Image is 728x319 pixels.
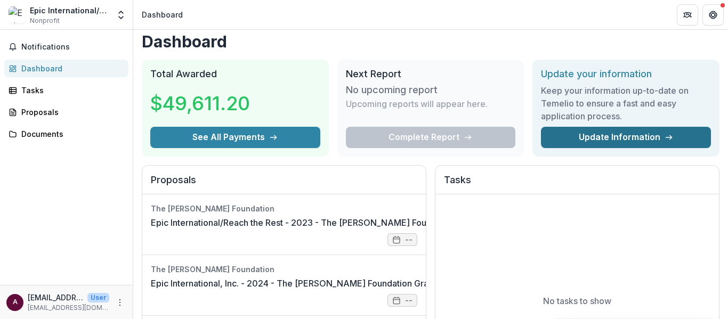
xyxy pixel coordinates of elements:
div: Proposals [21,107,120,118]
h2: Update your information [541,68,711,80]
p: Upcoming reports will appear here. [346,97,488,110]
button: See All Payments [150,127,320,148]
a: Epic International, Inc. - 2024 - The [PERSON_NAME] Foundation Grant Proposal Application [151,277,522,290]
h2: Proposals [151,174,417,194]
div: Dashboard [21,63,120,74]
button: Notifications [4,38,128,55]
button: Partners [677,4,698,26]
p: [EMAIL_ADDRESS][DOMAIN_NAME] [28,292,83,303]
div: april@reachtherest.org [13,299,18,306]
button: More [114,296,126,309]
div: Tasks [21,85,120,96]
div: Dashboard [142,9,183,20]
a: Epic International/Reach the Rest - 2023 - The [PERSON_NAME] Foundation Grant Proposal Application [151,216,566,229]
p: No tasks to show [543,295,611,307]
a: Dashboard [4,60,128,77]
button: Open entity switcher [114,4,128,26]
h2: Tasks [444,174,710,194]
span: Notifications [21,43,124,52]
h3: $49,611.20 [150,89,250,118]
a: Update Information [541,127,711,148]
a: Proposals [4,103,128,121]
h1: Dashboard [142,32,719,51]
img: Epic International/Reach the Rest [9,6,26,23]
h3: No upcoming report [346,84,438,96]
h2: Total Awarded [150,68,320,80]
h2: Next Report [346,68,516,80]
p: [EMAIL_ADDRESS][DOMAIN_NAME] [28,303,109,313]
nav: breadcrumb [137,7,187,22]
button: Get Help [702,4,724,26]
h3: Keep your information up-to-date on Temelio to ensure a fast and easy application process. [541,84,711,122]
p: User [87,293,109,302]
div: Epic International/Reach the Rest [30,5,109,16]
a: Documents [4,125,128,143]
span: Nonprofit [30,16,60,26]
div: Documents [21,128,120,140]
a: Tasks [4,81,128,99]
